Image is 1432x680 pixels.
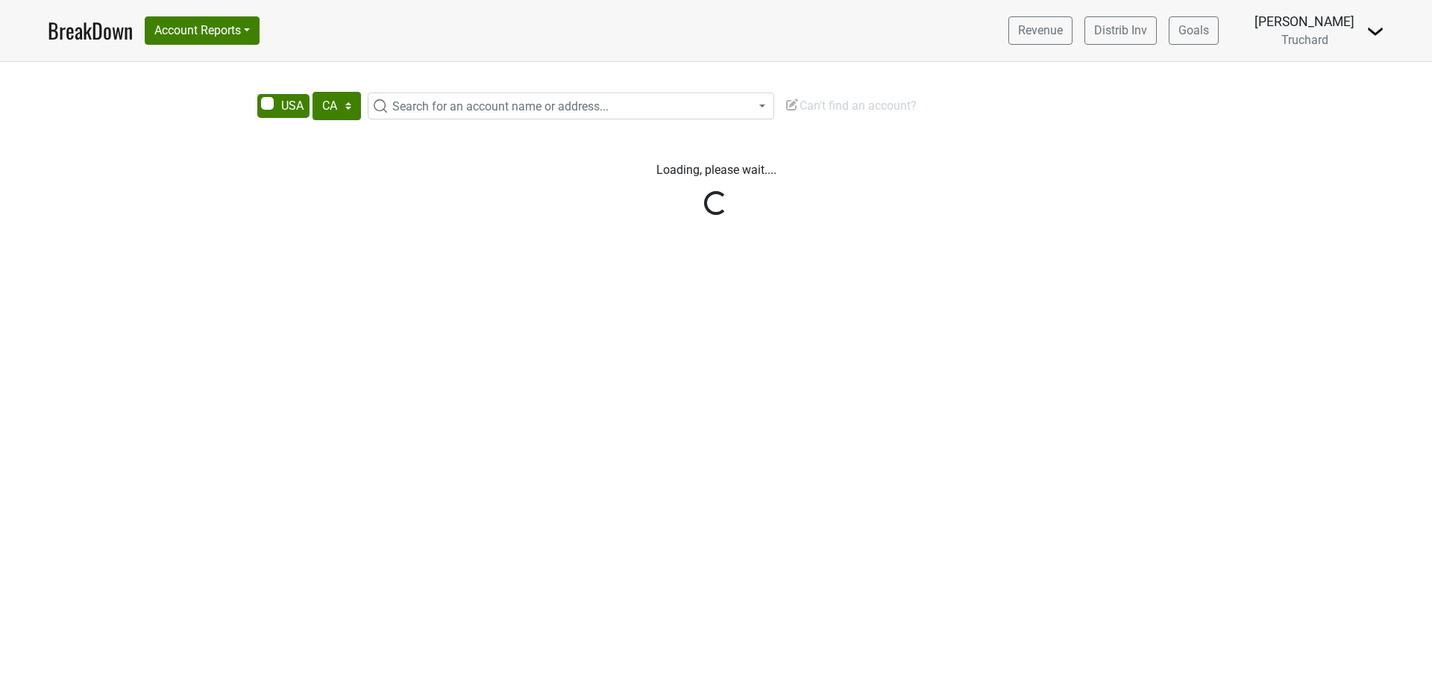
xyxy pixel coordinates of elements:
[785,99,917,113] span: Can't find an account?
[145,16,260,45] button: Account Reports
[1254,12,1354,31] div: [PERSON_NAME]
[1281,33,1328,47] span: Truchard
[392,99,609,113] span: Search for an account name or address...
[302,161,1130,179] p: Loading, please wait....
[1366,22,1384,40] img: Dropdown Menu
[1084,16,1157,45] a: Distrib Inv
[48,15,133,46] a: BreakDown
[1008,16,1073,45] a: Revenue
[1169,16,1219,45] a: Goals
[785,97,800,112] img: Edit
